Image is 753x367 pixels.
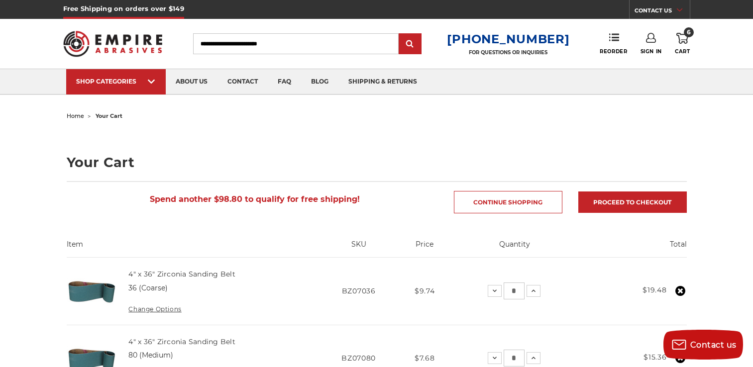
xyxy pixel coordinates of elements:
a: 4" x 36" Zirconia Sanding Belt [128,270,235,278]
a: [PHONE_NUMBER] [447,32,569,46]
a: Reorder [600,33,627,54]
th: Total [580,239,687,257]
img: 4" x 36" Zirconia Sanding Belt [67,266,116,316]
a: shipping & returns [338,69,427,94]
strong: $19.48 [643,285,666,294]
a: Proceed to checkout [578,191,687,213]
a: CONTACT US [635,5,690,19]
p: FOR QUESTIONS OR INQUIRIES [447,49,569,56]
a: home [67,112,84,119]
div: SHOP CATEGORIES [76,78,156,85]
img: Empire Abrasives [63,24,163,63]
span: 6 [684,27,694,37]
input: 4" x 36" Zirconia Sanding Belt Quantity: [504,282,525,299]
th: Item [67,239,318,257]
span: $9.74 [415,286,435,295]
strong: $15.36 [644,353,666,362]
th: Quantity [449,239,580,257]
span: your cart [96,112,122,119]
span: Cart [675,48,690,55]
a: faq [268,69,301,94]
span: BZ07080 [341,354,376,363]
span: Reorder [600,48,627,55]
dd: 36 (Coarse) [128,283,168,293]
input: 4" x 36" Zirconia Sanding Belt Quantity: [504,350,525,367]
span: Spend another $98.80 to qualify for free shipping! [150,194,360,204]
th: SKU [317,239,400,257]
a: blog [301,69,338,94]
span: BZ07036 [342,286,376,295]
th: Price [400,239,449,257]
span: $7.68 [415,354,435,363]
a: 4" x 36" Zirconia Sanding Belt [128,337,235,346]
dd: 80 (Medium) [128,350,173,361]
a: 6 Cart [675,33,690,55]
h1: Your Cart [67,156,687,169]
span: Contact us [690,340,737,350]
a: Change Options [128,305,181,313]
button: Contact us [663,330,743,360]
a: contact [217,69,268,94]
a: Continue Shopping [454,191,562,213]
a: about us [166,69,217,94]
input: Submit [400,34,420,54]
span: Sign In [641,48,662,55]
